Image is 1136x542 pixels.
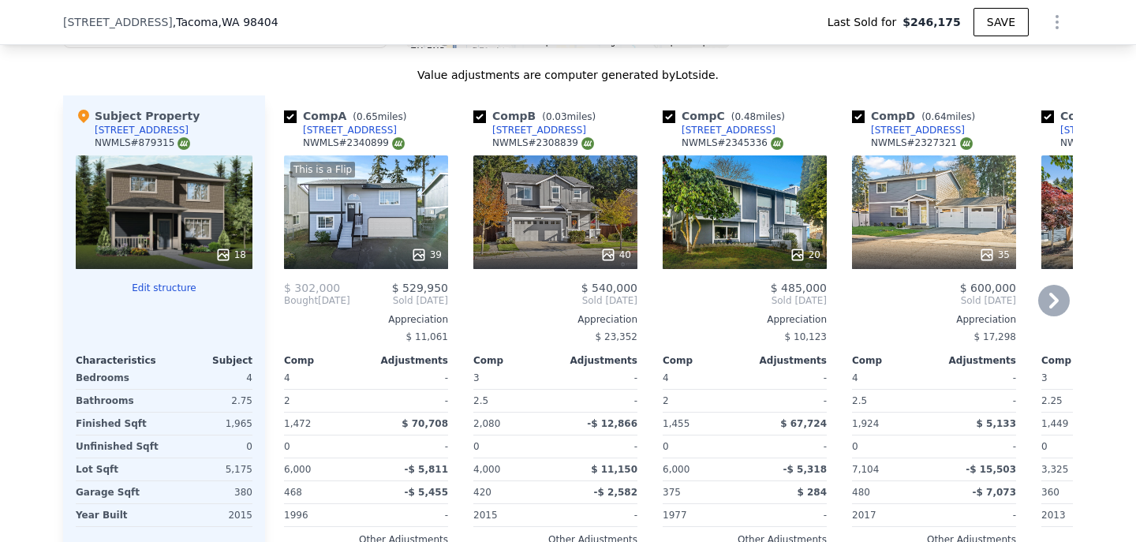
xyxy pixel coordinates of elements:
img: NWMLS Logo [771,137,783,150]
div: 2015 [473,504,552,526]
span: Bought [284,294,318,307]
a: [STREET_ADDRESS] [284,124,397,136]
div: Comp [852,354,934,367]
span: 0.03 [546,111,567,122]
span: 0.48 [734,111,756,122]
div: 2.5 [473,390,552,412]
div: Comp [473,354,555,367]
div: Bedrooms [76,367,161,389]
div: - [937,435,1016,458]
span: 420 [473,487,491,498]
div: Comp C [663,108,791,124]
div: 0 [167,435,252,458]
img: NWMLS Logo [177,137,190,150]
span: 0 [473,441,480,452]
div: [STREET_ADDRESS] [492,124,586,136]
span: 4,000 [473,464,500,475]
span: 0 [663,441,669,452]
div: [STREET_ADDRESS] [95,124,189,136]
span: $ 67,724 [780,418,827,429]
span: 2,080 [473,418,500,429]
span: Sold [DATE] [473,294,637,307]
div: 2 [284,390,363,412]
div: 2.25 [1041,390,1120,412]
div: 380 [167,481,252,503]
button: Edit structure [76,282,252,294]
div: 35 [979,247,1010,263]
div: - [748,504,827,526]
span: 0 [1041,441,1048,452]
div: NWMLS # 879315 [95,136,190,150]
span: -$ 2,582 [594,487,637,498]
span: $ 11,150 [591,464,637,475]
div: Adjustments [555,354,637,367]
span: ( miles) [346,111,413,122]
span: -$ 5,811 [405,464,448,475]
div: - [369,435,448,458]
a: [STREET_ADDRESS] [852,124,965,136]
div: 1996 [284,504,363,526]
div: Value adjustments are computer generated by Lotside . [63,67,1073,83]
span: $ 485,000 [771,282,827,294]
span: -$ 7,073 [973,487,1016,498]
div: NWMLS # 2327321 [871,136,973,150]
span: $ 11,061 [406,331,448,342]
div: [STREET_ADDRESS] [682,124,775,136]
div: - [559,367,637,389]
div: 1,965 [167,413,252,435]
div: Comp [663,354,745,367]
span: 0.64 [925,111,947,122]
span: 480 [852,487,870,498]
div: Adjustments [934,354,1016,367]
div: Comp [1041,354,1123,367]
div: Subject [164,354,252,367]
span: $ 17,298 [974,331,1016,342]
span: -$ 12,866 [587,418,637,429]
div: Comp [284,354,366,367]
a: [STREET_ADDRESS] [663,124,775,136]
div: This is a Flip [290,162,355,178]
span: ( miles) [915,111,981,122]
button: SAVE [973,8,1029,36]
div: Garage Sqft [76,481,161,503]
span: $ 540,000 [581,282,637,294]
div: Characteristics [76,354,164,367]
div: 2017 [852,504,931,526]
span: ( miles) [725,111,791,122]
div: [STREET_ADDRESS] [871,124,965,136]
span: 6,000 [663,464,689,475]
div: 40 [600,247,631,263]
div: Comp D [852,108,981,124]
div: Adjustments [366,354,448,367]
span: 1,455 [663,418,689,429]
div: - [748,367,827,389]
div: Bathrooms [76,390,161,412]
div: Appreciation [852,313,1016,326]
img: NWMLS Logo [581,137,594,150]
div: 2.75 [167,390,252,412]
div: - [748,435,827,458]
div: Appreciation [663,313,827,326]
span: , Tacoma [173,14,278,30]
div: - [369,504,448,526]
img: NWMLS Logo [960,137,973,150]
span: 3 [1041,372,1048,383]
span: $ 600,000 [960,282,1016,294]
div: - [369,367,448,389]
div: Appreciation [284,313,448,326]
span: -$ 5,318 [783,464,827,475]
div: NWMLS # 2340899 [303,136,405,150]
div: Comp B [473,108,602,124]
div: [DATE] [284,294,350,307]
div: Finished Sqft [76,413,161,435]
div: NWMLS # 2308839 [492,136,594,150]
span: 4 [284,372,290,383]
span: Sold [DATE] [852,294,1016,307]
div: 2013 [1041,504,1120,526]
div: 4 [167,367,252,389]
div: Year Built [76,504,161,526]
div: 18 [215,247,246,263]
div: - [559,390,637,412]
span: [STREET_ADDRESS] [63,14,173,30]
div: 5,175 [167,458,252,480]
